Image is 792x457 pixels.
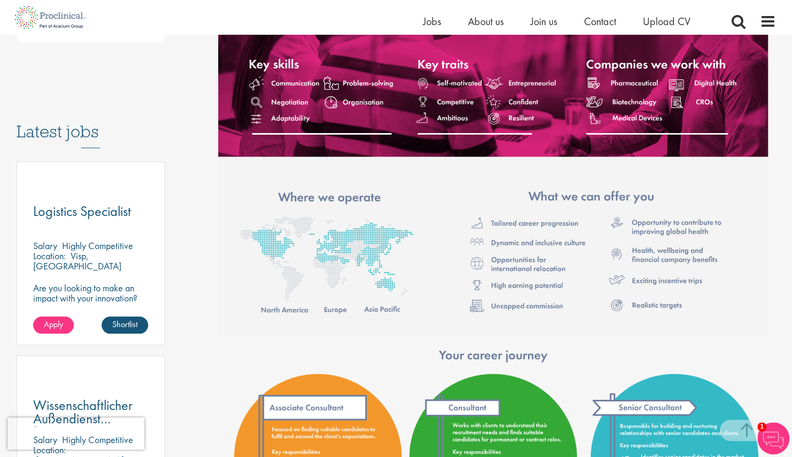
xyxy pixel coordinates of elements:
span: Logistics Specialist [33,202,131,220]
a: Contact [584,14,616,28]
a: Apply [33,316,74,334]
p: Are you looking to make an impact with your innovation? We are working with a well-established ph... [33,283,149,344]
a: Join us [530,14,557,28]
a: Jobs [423,14,441,28]
span: Salary [33,239,57,252]
span: Location: [33,250,66,262]
a: About us [468,14,504,28]
a: Wissenschaftlicher Außendienst [GEOGRAPHIC_DATA] [33,399,149,425]
span: Location: [33,444,66,456]
span: 1 [757,422,766,431]
a: Shortlist [102,316,148,334]
h3: Latest jobs [17,96,165,148]
p: Visp, [GEOGRAPHIC_DATA] [33,250,121,272]
p: Highly Competitive [62,239,133,252]
a: Upload CV [643,14,690,28]
span: Apply [44,319,63,330]
iframe: reCAPTCHA [7,417,144,450]
a: Logistics Specialist [33,205,149,218]
img: Chatbot [757,422,789,454]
